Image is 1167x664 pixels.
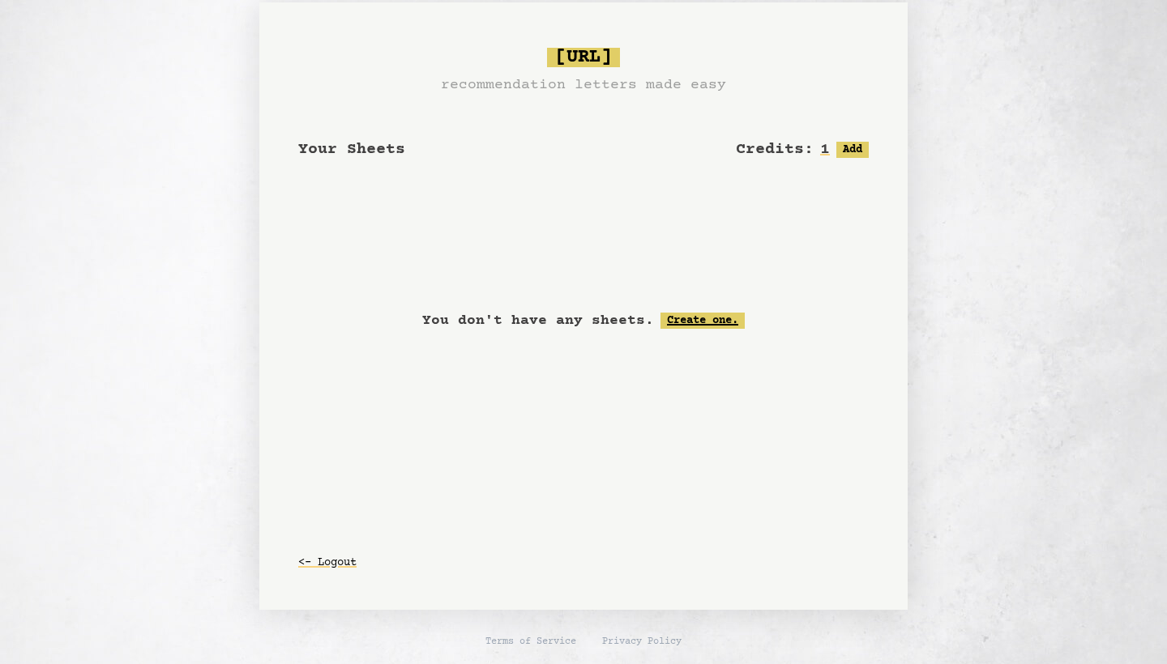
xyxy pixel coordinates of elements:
[298,548,357,577] button: <- Logout
[660,313,745,329] a: Create one.
[422,309,654,332] p: You don't have any sheets.
[298,140,405,159] span: Your Sheets
[736,138,814,161] h2: Credits:
[547,48,620,67] span: [URL]
[836,142,869,158] button: Add
[820,138,830,161] h2: 1
[602,636,682,649] a: Privacy Policy
[441,74,726,96] h3: recommendation letters made easy
[485,636,576,649] a: Terms of Service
